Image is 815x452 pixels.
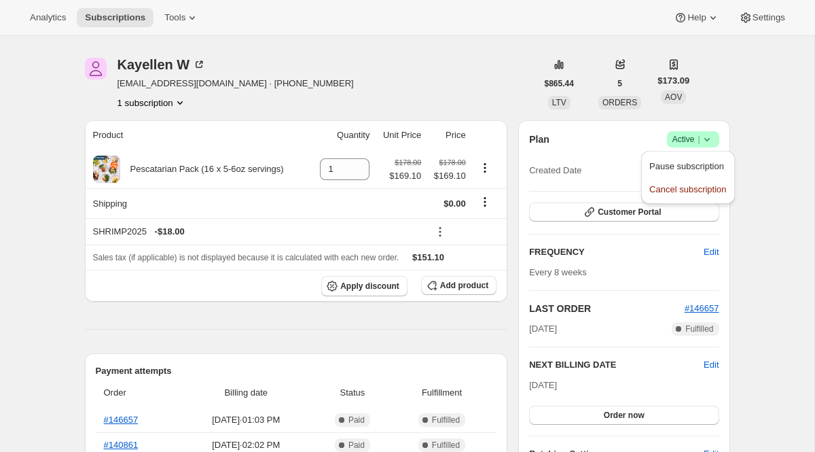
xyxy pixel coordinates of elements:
button: Add product [421,276,496,295]
button: Subscriptions [77,8,153,27]
span: | [698,134,700,145]
button: 5 [609,74,630,93]
span: [DATE] [529,380,557,390]
span: $151.10 [412,252,444,262]
span: Fulfilled [685,324,713,334]
span: LTV [552,98,566,107]
button: $865.44 [537,74,582,93]
span: Status [318,386,387,400]
span: Every 8 weeks [529,267,587,277]
th: Price [425,120,469,150]
span: Sales tax (if applicable) is not displayed because it is calculated with each new order. [93,253,399,262]
div: SHRIMP2025 [93,225,422,239]
a: #140861 [104,440,139,450]
span: Created Date [529,164,581,177]
span: 5 [617,78,622,89]
button: Apply discount [321,276,407,296]
span: Tools [164,12,185,23]
span: $169.10 [389,169,421,183]
div: Kayellen W [117,58,206,71]
div: Pescatarian Pack (16 x 5-6oz servings) [120,162,284,176]
button: Edit [704,358,719,372]
button: Analytics [22,8,74,27]
span: Add product [440,280,488,291]
span: Apply discount [340,281,399,292]
small: $178.00 [395,158,421,167]
span: Order now [604,410,645,421]
th: Shipping [85,188,310,218]
button: Customer Portal [529,203,719,222]
span: $173.09 [657,74,689,88]
span: Subscriptions [85,12,145,23]
span: Edit [704,245,719,259]
img: product img [93,156,120,183]
button: Shipping actions [474,194,496,209]
button: Order now [529,406,719,425]
span: [DATE] · 02:02 PM [183,438,310,452]
span: Customer Portal [598,207,661,218]
span: $865.44 [545,78,574,89]
button: Cancel subscription [645,178,730,200]
h2: NEXT BILLING DATE [529,358,704,372]
span: [DATE] · 01:03 PM [183,413,310,427]
button: Pause subscription [645,155,730,177]
span: Paid [348,440,365,451]
span: $169.10 [429,169,465,183]
button: Product actions [117,96,187,109]
span: Billing date [183,386,310,400]
span: Fulfilled [432,440,460,451]
button: Edit [695,241,727,263]
span: Cancel subscription [649,184,726,194]
span: Help [687,12,706,23]
h2: FREQUENCY [529,245,704,259]
h2: Plan [529,133,549,146]
span: Active [672,133,714,146]
span: Paid [348,415,365,425]
a: #146657 [104,415,139,425]
span: Settings [753,12,785,23]
th: Order [96,378,179,408]
button: Product actions [474,160,496,175]
span: [EMAIL_ADDRESS][DOMAIN_NAME] · [PHONE_NUMBER] [117,77,354,90]
span: Analytics [30,12,66,23]
span: - $18.00 [155,225,185,239]
h2: Payment attempts [96,364,497,378]
span: Kayellen W [85,58,107,80]
span: AOV [665,92,682,102]
button: #146657 [685,302,719,315]
span: $0.00 [443,198,466,209]
th: Product [85,120,310,150]
span: Fulfilled [432,415,460,425]
th: Quantity [310,120,374,150]
th: Unit Price [374,120,425,150]
small: $178.00 [439,158,466,167]
h2: LAST ORDER [529,302,685,315]
button: Tools [156,8,207,27]
span: Pause subscription [649,161,724,171]
button: Help [666,8,727,27]
button: Settings [731,8,793,27]
span: ORDERS [602,98,637,107]
span: Fulfillment [395,386,488,400]
a: #146657 [685,303,719,313]
span: [DATE] [529,322,557,336]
